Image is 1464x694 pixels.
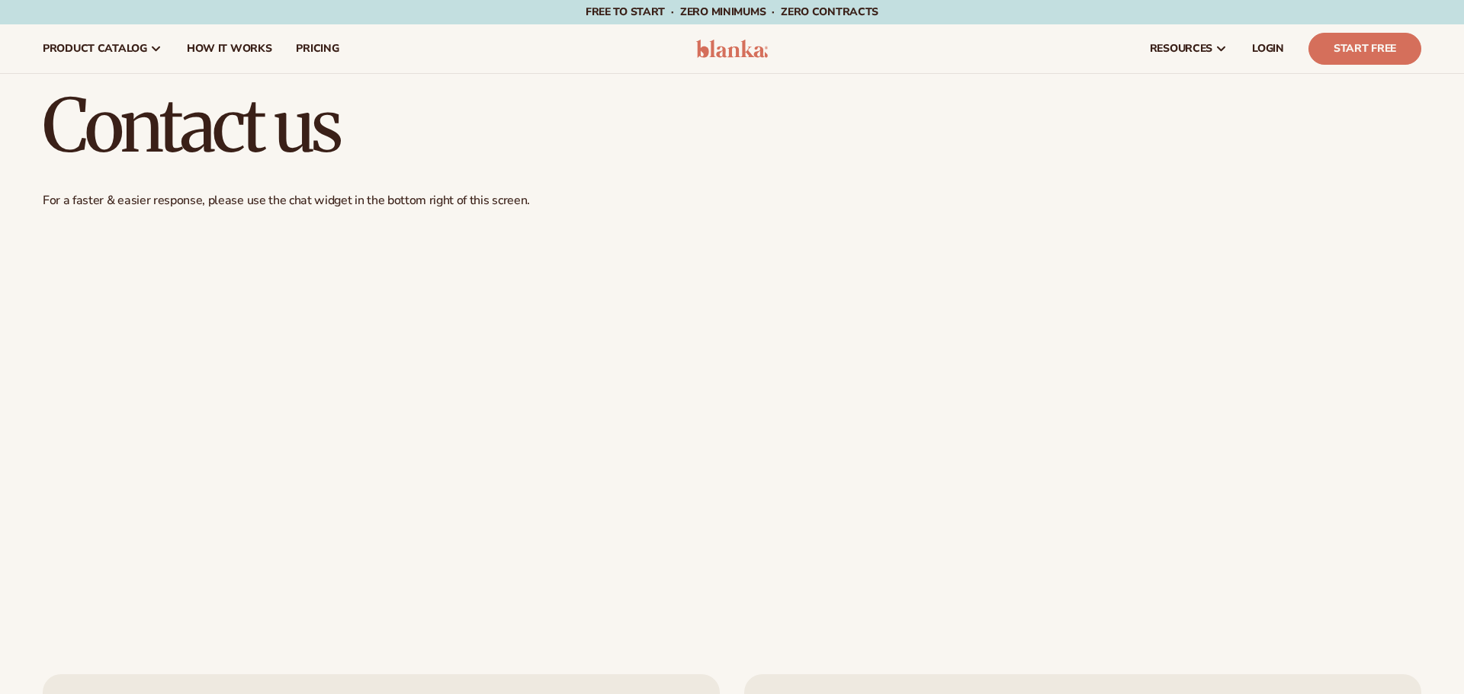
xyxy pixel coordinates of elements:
span: Free to start · ZERO minimums · ZERO contracts [586,5,878,19]
img: logo [696,40,769,58]
a: How It Works [175,24,284,73]
a: pricing [284,24,351,73]
h1: Contact us [43,89,1421,162]
span: LOGIN [1252,43,1284,55]
a: product catalog [30,24,175,73]
span: resources [1150,43,1212,55]
a: Start Free [1308,33,1421,65]
iframe: Contact Us Form [43,221,1421,632]
a: resources [1138,24,1240,73]
span: product catalog [43,43,147,55]
span: pricing [296,43,339,55]
p: For a faster & easier response, please use the chat widget in the bottom right of this screen. [43,193,1421,209]
a: LOGIN [1240,24,1296,73]
span: How It Works [187,43,272,55]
